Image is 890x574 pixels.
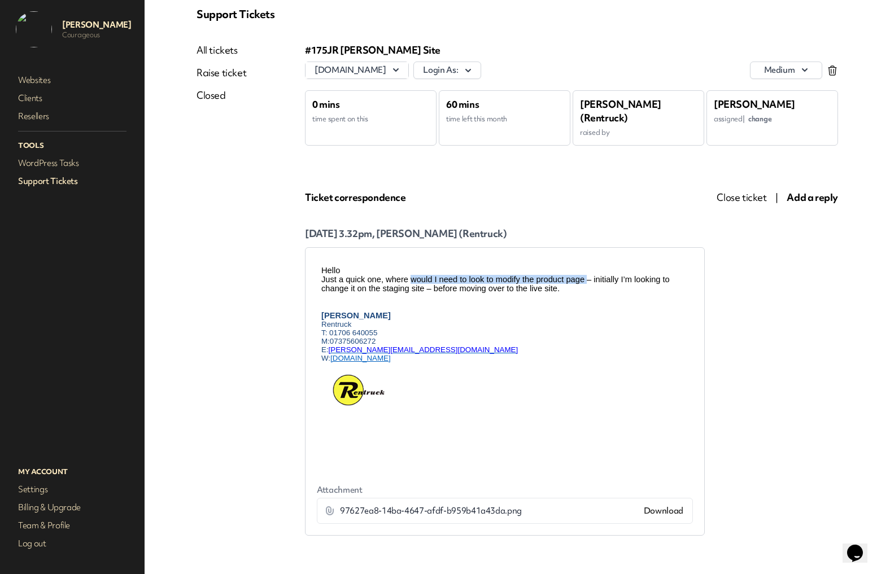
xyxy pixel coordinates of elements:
[16,155,129,171] a: WordPress Tasks
[16,138,129,153] p: Tools
[16,499,129,515] a: Billing & Upgrade
[16,72,129,88] a: Websites
[16,536,129,551] a: Log out
[750,62,822,79] div: Click to change priority
[775,191,778,204] span: |
[743,114,745,124] span: |
[446,98,479,111] span: 60 mins
[305,43,838,57] div: #175 JR [PERSON_NAME] Site
[714,114,771,124] span: assigned
[312,114,368,124] span: time spent on this
[197,66,246,80] a: Raise ticket
[62,19,131,30] p: [PERSON_NAME]
[714,98,795,111] span: [PERSON_NAME]
[16,481,129,497] a: Settings
[580,98,661,124] span: [PERSON_NAME] (Rentruck)
[644,505,683,516] a: Download
[750,62,822,79] button: medium
[413,62,481,79] button: Login As:
[197,89,246,102] a: Closed
[16,518,129,533] a: Team & Profile
[580,128,609,137] span: raised by
[305,191,406,204] span: Ticket correspondence
[312,98,340,111] span: 0 mins
[197,43,246,57] a: All tickets
[305,227,705,240] p: [DATE] 3.32pm, [PERSON_NAME] (Rentruck)
[16,173,129,189] a: Support Tickets
[317,261,693,473] iframe: To enrich screen reader interactions, please activate Accessibility in Grammarly extension settings
[843,529,879,563] iframe: chat widget
[787,191,838,204] span: Add a reply
[16,465,129,479] p: My Account
[16,108,129,124] a: Resellers
[62,30,131,40] p: Courageous
[717,191,766,204] span: Close ticket
[827,65,838,76] div: Click to delete ticket
[197,7,838,21] p: Support Tickets
[16,90,129,106] a: Clients
[446,114,507,124] span: time left this month
[340,505,522,516] span: 97627ea8-14ba-4647-afdf-b959b41a43da.png
[317,484,693,496] dt: Attachment
[748,114,771,124] span: change
[306,62,408,78] button: [DOMAIN_NAME]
